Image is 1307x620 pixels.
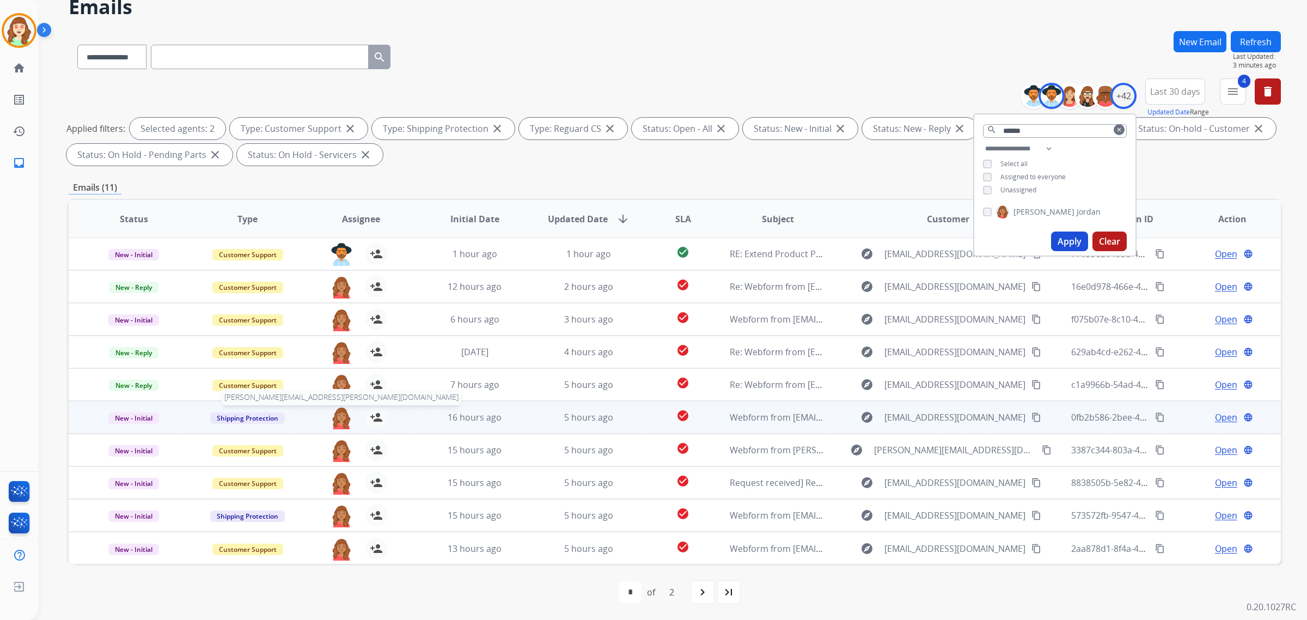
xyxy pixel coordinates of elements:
mat-icon: explore [860,476,874,489]
mat-icon: inbox [13,156,26,169]
span: Webform from [PERSON_NAME][EMAIL_ADDRESS][DOMAIN_NAME] on [DATE] [730,444,1044,456]
span: Shipping Protection [210,412,285,424]
span: Customer Support [212,249,283,260]
img: agent-avatar [331,439,352,462]
span: New - Initial [108,314,159,326]
mat-icon: content_copy [1155,478,1165,488]
span: 573572fb-9547-4899-af5c-a3cf70537d32 [1071,509,1232,521]
span: 13 hours ago [448,543,502,555]
mat-icon: close [714,122,728,135]
button: Clear [1092,232,1127,251]
span: 5 hours ago [564,543,613,555]
span: [EMAIL_ADDRESS][DOMAIN_NAME] [884,247,1025,260]
span: RE: Extend Product Protection Confirmation [730,248,911,260]
span: Customer Support [212,314,283,326]
img: agent-avatar [331,308,352,331]
span: [EMAIL_ADDRESS][DOMAIN_NAME] [884,345,1025,358]
mat-icon: explore [850,443,863,457]
span: Type [237,212,258,226]
img: agent-avatar [331,538,352,561]
mat-icon: menu [1226,85,1239,98]
div: +42 [1110,83,1137,109]
img: agent-avatar [331,276,352,299]
mat-icon: check_circle [676,278,689,291]
mat-icon: explore [860,345,874,358]
span: Customer Support [212,380,283,391]
span: New - Initial [108,510,159,522]
mat-icon: language [1243,510,1253,520]
mat-icon: last_page [722,586,735,599]
span: 629ab4cd-e262-4a6a-b90d-4f3a9607b0cb [1071,346,1239,358]
button: 4 [1220,78,1246,105]
span: 3 hours ago [564,313,613,325]
mat-icon: person_add [370,509,383,522]
span: Open [1215,345,1237,358]
span: Last Updated: [1233,52,1281,61]
div: Type: Customer Support [230,118,368,139]
span: Customer Support [212,347,283,358]
span: f075b07e-8c10-48fe-b37a-1cc4ec8fd2c0 [1071,313,1231,325]
button: New Email [1174,31,1226,52]
mat-icon: person_add [370,411,383,424]
span: [EMAIL_ADDRESS][DOMAIN_NAME] [884,411,1025,424]
mat-icon: close [344,122,357,135]
span: Webform from [EMAIL_ADDRESS][DOMAIN_NAME] on [DATE] [730,411,976,423]
mat-icon: language [1243,478,1253,488]
p: Applied filters: [66,122,125,135]
div: Status: Open - All [632,118,738,139]
mat-icon: content_copy [1155,282,1165,291]
span: 2 hours ago [564,281,613,293]
div: Status: New - Reply [862,118,977,139]
button: Refresh [1231,31,1281,52]
mat-icon: content_copy [1031,347,1041,357]
mat-icon: arrow_downward [616,212,630,226]
p: 0.20.1027RC [1247,600,1296,613]
mat-icon: content_copy [1031,282,1041,291]
mat-icon: check_circle [676,442,689,455]
span: Re: Webform from [EMAIL_ADDRESS][DOMAIN_NAME] on [DATE] [730,281,991,293]
mat-icon: person_add [370,247,383,260]
div: Status: On Hold - Pending Parts [66,144,233,166]
mat-icon: content_copy [1031,544,1041,554]
span: Webform from [EMAIL_ADDRESS][DOMAIN_NAME] on [DATE] [730,313,976,325]
span: New - Reply [109,347,158,358]
span: Open [1215,378,1237,391]
button: [PERSON_NAME][EMAIL_ADDRESS][PERSON_NAME][DOMAIN_NAME] [331,406,352,428]
p: Emails (11) [69,181,121,194]
mat-icon: content_copy [1155,380,1165,390]
span: Open [1215,476,1237,489]
span: 4 hours ago [564,346,613,358]
button: Last 30 days [1145,78,1205,105]
span: 2aa878d1-8f4a-4cf5-a9fe-b30ba06ec28a [1071,543,1233,555]
img: agent-avatar [331,472,352,495]
span: SLA [675,212,691,226]
mat-icon: content_copy [1155,412,1165,422]
mat-icon: check_circle [676,540,689,554]
span: [EMAIL_ADDRESS][DOMAIN_NAME] [884,509,1025,522]
span: New - Initial [108,445,159,457]
span: 3 minutes ago [1233,61,1281,70]
span: New - Initial [108,412,159,424]
div: Status: New - Initial [743,118,858,139]
mat-icon: check_circle [676,246,689,259]
span: New - Reply [109,282,158,293]
span: Webform from [EMAIL_ADDRESS][DOMAIN_NAME] on [DATE] [730,509,976,521]
mat-icon: explore [860,247,874,260]
div: Selected agents: 2 [130,118,225,139]
span: New - Initial [108,544,159,555]
span: 12 hours ago [448,281,502,293]
span: [DATE] [461,346,488,358]
span: 5 hours ago [564,477,613,489]
mat-icon: explore [860,280,874,293]
mat-icon: delete [1261,85,1274,98]
button: Updated Date [1147,108,1190,117]
mat-icon: content_copy [1155,249,1165,259]
mat-icon: check_circle [676,344,689,357]
span: 7 hours ago [450,379,499,391]
mat-icon: check_circle [676,507,689,520]
span: 5 hours ago [564,444,613,456]
span: Assigned to everyone [1000,172,1066,181]
img: agent-avatar [331,504,352,527]
span: Select all [1000,159,1028,168]
span: Open [1215,411,1237,424]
